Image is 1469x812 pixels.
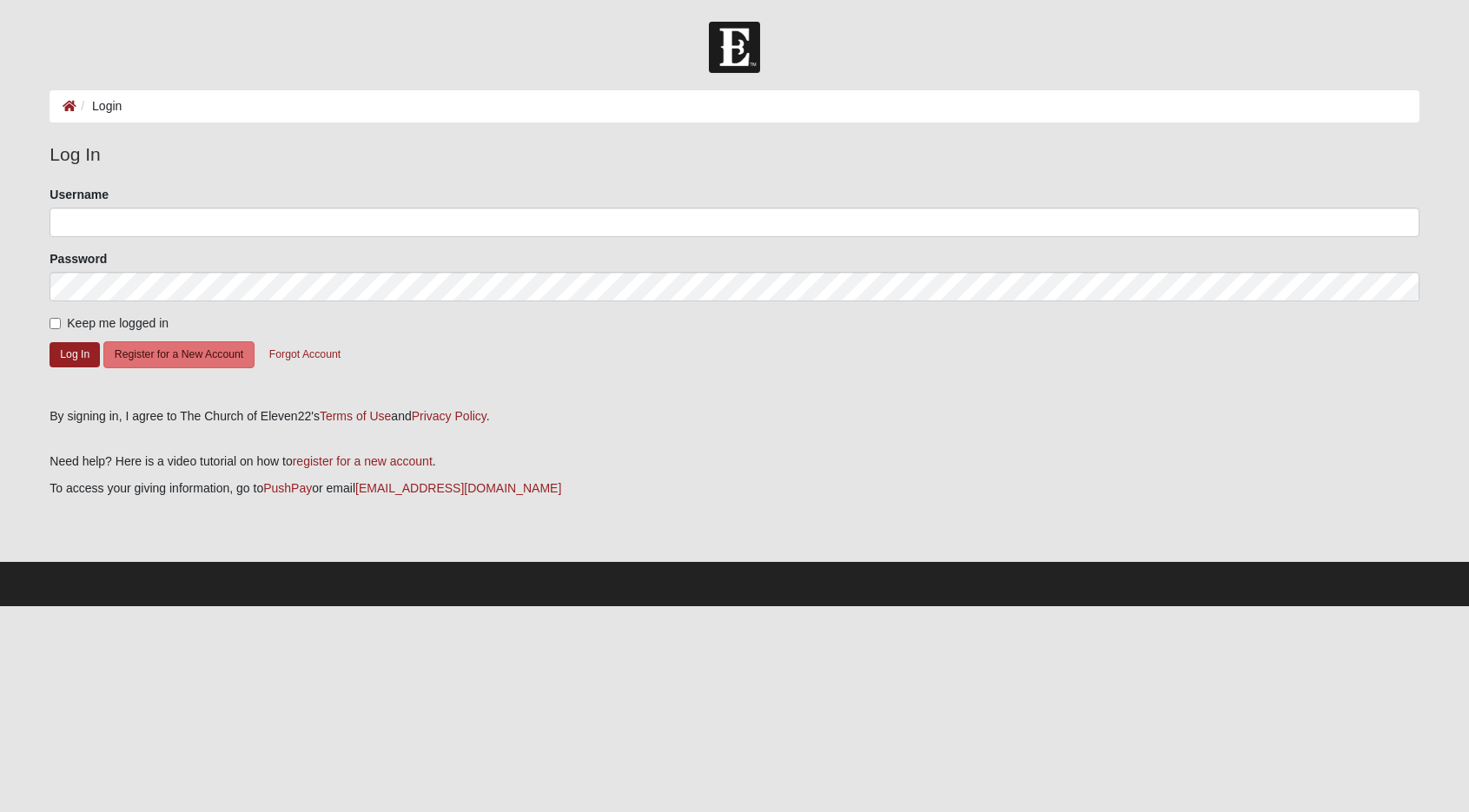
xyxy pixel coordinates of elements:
a: Terms of Use [320,409,391,423]
a: register for a new account [293,454,433,468]
a: PushPay [263,481,312,495]
button: Register for a New Account [103,341,255,368]
button: Forgot Account [258,341,352,368]
a: Privacy Policy [412,409,486,423]
label: Password [50,250,107,267]
legend: Log In [50,141,1419,168]
li: Login [76,97,122,116]
a: [EMAIL_ADDRESS][DOMAIN_NAME] [355,481,561,495]
div: By signing in, I agree to The Church of Eleven22's and . [50,407,1419,426]
img: Church of Eleven22 Logo [709,22,760,73]
span: Keep me logged in [67,316,169,330]
button: Log In [50,342,100,367]
p: Need help? Here is a video tutorial on how to . [50,452,1419,471]
input: Keep me logged in [50,318,61,329]
label: Username [50,186,109,203]
p: To access your giving information, go to or email [50,479,1419,498]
